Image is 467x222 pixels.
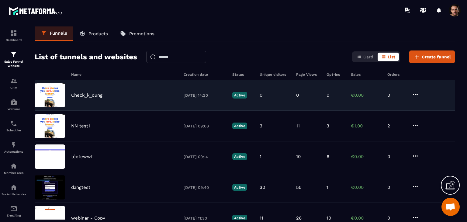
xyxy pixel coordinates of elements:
img: logo [9,5,63,16]
a: Funnels [35,26,73,41]
p: Active [232,92,247,99]
p: Funnels [50,30,67,36]
p: 0 [387,92,406,98]
p: [DATE] 11:30 [184,216,226,220]
p: 0 [387,215,406,221]
img: scheduler [10,120,17,127]
h6: Name [71,72,178,77]
h6: Page Views [296,72,320,77]
p: 0 [387,185,406,190]
a: formationformationDashboard [2,25,26,46]
p: 0 [327,92,329,98]
p: dangtest [71,185,90,190]
p: 3 [327,123,329,129]
h6: Creation date [184,72,226,77]
p: Active [232,215,247,221]
p: 55 [296,185,302,190]
a: automationsautomationsAutomations [2,137,26,158]
p: 10 [296,154,301,159]
a: formationformationSales Funnel Website [2,46,26,73]
img: formation [10,51,17,58]
p: Dashboard [2,38,26,42]
p: Social Networks [2,193,26,196]
p: 6 [327,154,329,159]
button: List [378,53,399,61]
p: CRM [2,86,26,89]
p: Products [88,31,108,36]
div: Mở cuộc trò chuyện [441,198,460,216]
p: 11 [296,123,300,129]
h6: Status [232,72,254,77]
p: Sales Funnel Website [2,60,26,68]
p: [DATE] 09:08 [184,124,226,128]
h6: Orders [387,72,406,77]
p: 3 [260,123,262,129]
h6: Unique visitors [260,72,290,77]
img: social-network [10,184,17,191]
p: 0 [387,154,406,159]
p: Scheduler [2,129,26,132]
p: 1 [327,185,328,190]
button: Card [353,53,377,61]
a: Products [73,26,114,41]
a: schedulerschedulerScheduler [2,115,26,137]
a: formationformationCRM [2,73,26,94]
p: Active [232,153,247,160]
span: List [388,54,395,59]
p: Active [232,184,247,191]
h6: Sales [351,72,381,77]
p: 1 [260,154,261,159]
p: 11 [260,215,263,221]
p: Member area [2,171,26,175]
span: Create funnel [422,54,451,60]
p: 2 [387,123,406,129]
p: 0 [296,92,299,98]
p: 30 [260,185,265,190]
img: image [35,114,65,138]
p: Automations [2,150,26,153]
span: Card [363,54,373,59]
img: image [35,144,65,169]
h2: List of tunnels and websites [35,51,137,63]
img: formation [10,29,17,37]
p: webinar - Copy [71,215,105,221]
a: automationsautomationsMember area [2,158,26,179]
img: formation [10,77,17,85]
a: automationsautomationsWebinar [2,94,26,115]
p: 10 [327,215,331,221]
p: [DATE] 09:40 [184,185,226,190]
img: email [10,205,17,212]
p: €0.00 [351,154,381,159]
p: €0.00 [351,185,381,190]
img: automations [10,141,17,148]
p: 26 [296,215,302,221]
img: image [35,175,65,199]
a: social-networksocial-networkSocial Networks [2,179,26,200]
p: Active [232,123,247,129]
p: téefewwf [71,154,93,159]
p: Promotions [129,31,154,36]
h6: Opt-ins [327,72,345,77]
p: NN test1 [71,123,90,129]
img: automations [10,162,17,170]
p: €0.00 [351,92,381,98]
p: €1.00 [351,123,381,129]
button: Create funnel [409,50,455,63]
p: Check_k_dung [71,92,102,98]
p: [DATE] 09:14 [184,154,226,159]
img: image [35,83,65,107]
p: 0 [260,92,262,98]
a: Promotions [114,26,161,41]
p: €0.00 [351,215,381,221]
a: emailemailE-mailing [2,200,26,222]
p: [DATE] 14:20 [184,93,226,98]
p: Webinar [2,107,26,111]
p: E-mailing [2,214,26,217]
img: automations [10,99,17,106]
